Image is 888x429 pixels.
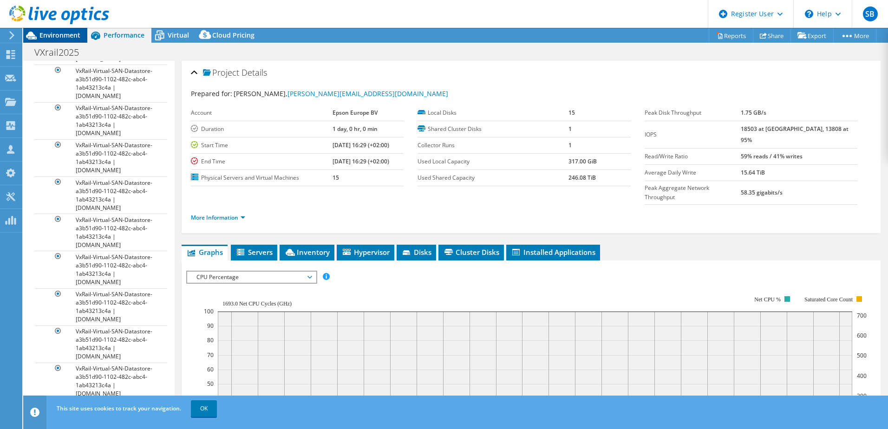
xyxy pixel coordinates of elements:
[645,108,741,117] label: Peak Disk Throughput
[191,124,333,134] label: Duration
[35,251,167,288] a: VxRail-Virtual-SAN-Datastore-a3b51d90-1102-482c-abc4-1ab43213c4a | [DOMAIN_NAME]
[833,28,876,43] a: More
[857,392,867,400] text: 300
[35,65,167,102] a: VxRail-Virtual-SAN-Datastore-a3b51d90-1102-482c-abc4-1ab43213c4a | [DOMAIN_NAME]
[203,68,239,78] span: Project
[645,130,741,139] label: IOPS
[753,28,791,43] a: Share
[568,109,575,117] b: 15
[741,188,783,196] b: 58.35 gigabits/s
[284,247,330,257] span: Inventory
[35,176,167,214] a: VxRail-Virtual-SAN-Datastore-a3b51d90-1102-482c-abc4-1ab43213c4a | [DOMAIN_NAME]
[191,157,333,166] label: End Time
[35,139,167,176] a: VxRail-Virtual-SAN-Datastore-a3b51d90-1102-482c-abc4-1ab43213c4a | [DOMAIN_NAME]
[709,28,753,43] a: Reports
[35,214,167,251] a: VxRail-Virtual-SAN-Datastore-a3b51d90-1102-482c-abc4-1ab43213c4a | [DOMAIN_NAME]
[418,141,568,150] label: Collector Runs
[191,400,217,417] a: OK
[287,89,448,98] a: [PERSON_NAME][EMAIL_ADDRESS][DOMAIN_NAME]
[333,141,389,149] b: [DATE] 16:29 (+02:00)
[35,102,167,139] a: VxRail-Virtual-SAN-Datastore-a3b51d90-1102-482c-abc4-1ab43213c4a | [DOMAIN_NAME]
[645,183,741,202] label: Peak Aggregate Network Throughput
[857,312,867,319] text: 700
[35,288,167,325] a: VxRail-Virtual-SAN-Datastore-a3b51d90-1102-482c-abc4-1ab43213c4a | [DOMAIN_NAME]
[204,307,214,315] text: 100
[191,108,333,117] label: Account
[222,300,292,307] text: 1693.0 Net CPU Cycles (GHz)
[191,214,245,221] a: More Information
[191,173,333,182] label: Physical Servers and Virtual Machines
[857,351,867,359] text: 500
[234,89,448,98] span: [PERSON_NAME],
[242,67,267,78] span: Details
[30,47,93,58] h1: VXrail2025
[57,404,181,412] span: This site uses cookies to track your navigation.
[645,168,741,177] label: Average Daily Write
[568,125,572,133] b: 1
[35,363,167,400] a: VxRail-Virtual-SAN-Datastore-a3b51d90-1102-482c-abc4-1ab43213c4a | [DOMAIN_NAME]
[207,394,214,402] text: 40
[741,169,765,176] b: 15.64 TiB
[186,247,223,257] span: Graphs
[443,247,499,257] span: Cluster Disks
[207,380,214,388] text: 50
[645,152,741,161] label: Read/Write Ratio
[804,296,853,303] text: Saturated Core Count
[191,141,333,150] label: Start Time
[741,125,849,144] b: 18503 at [GEOGRAPHIC_DATA], 13808 at 95%
[790,28,834,43] a: Export
[511,247,595,257] span: Installed Applications
[568,174,596,182] b: 246.08 TiB
[568,141,572,149] b: 1
[207,336,214,344] text: 80
[207,322,214,330] text: 90
[857,331,867,339] text: 600
[418,173,568,182] label: Used Shared Capacity
[341,247,390,257] span: Hypervisor
[863,6,878,21] span: SB
[741,109,766,117] b: 1.75 GB/s
[207,351,214,359] text: 70
[35,325,167,363] a: VxRail-Virtual-SAN-Datastore-a3b51d90-1102-482c-abc4-1ab43213c4a | [DOMAIN_NAME]
[104,31,144,39] span: Performance
[235,247,273,257] span: Servers
[212,31,255,39] span: Cloud Pricing
[805,10,813,18] svg: \n
[418,108,568,117] label: Local Disks
[191,89,232,98] label: Prepared for:
[418,124,568,134] label: Shared Cluster Disks
[192,272,311,283] span: CPU Percentage
[333,109,378,117] b: Epson Europe BV
[39,31,80,39] span: Environment
[168,31,189,39] span: Virtual
[741,152,803,160] b: 59% reads / 41% writes
[401,247,431,257] span: Disks
[754,296,781,303] text: Net CPU %
[333,125,378,133] b: 1 day, 0 hr, 0 min
[568,157,597,165] b: 317.00 GiB
[333,174,339,182] b: 15
[857,372,867,380] text: 400
[333,157,389,165] b: [DATE] 16:29 (+02:00)
[418,157,568,166] label: Used Local Capacity
[207,365,214,373] text: 60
